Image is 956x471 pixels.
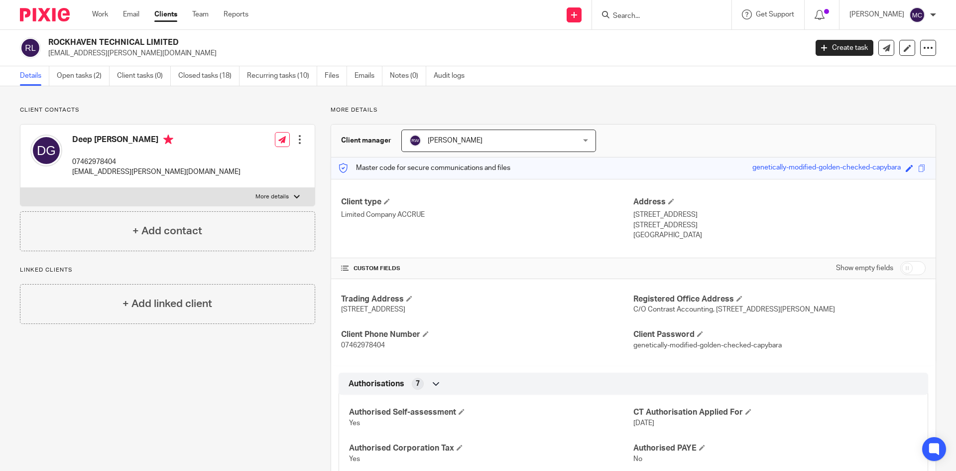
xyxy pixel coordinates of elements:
[349,456,360,463] span: Yes
[48,48,801,58] p: [EMAIL_ADDRESS][PERSON_NAME][DOMAIN_NAME]
[612,12,702,21] input: Search
[20,106,315,114] p: Client contacts
[132,223,202,239] h4: + Add contact
[390,66,426,86] a: Notes (0)
[341,306,405,313] span: [STREET_ADDRESS]
[325,66,347,86] a: Files
[20,8,70,21] img: Pixie
[341,294,633,305] h4: Trading Address
[633,294,926,305] h4: Registered Office Address
[752,162,901,174] div: genetically-modified-golden-checked-capybara
[72,167,240,177] p: [EMAIL_ADDRESS][PERSON_NAME][DOMAIN_NAME]
[117,66,171,86] a: Client tasks (0)
[247,66,317,86] a: Recurring tasks (10)
[349,407,633,418] h4: Authorised Self-assessment
[224,9,248,19] a: Reports
[48,37,650,48] h2: ROCKHAVEN TECHNICAL LIMITED
[633,306,835,313] span: C/O Contrast Accounting, [STREET_ADDRESS][PERSON_NAME]
[123,9,139,19] a: Email
[341,265,633,273] h4: CUSTOM FIELDS
[355,66,382,86] a: Emails
[178,66,239,86] a: Closed tasks (18)
[416,379,420,389] span: 7
[30,135,62,166] img: svg%3E
[341,197,633,207] h4: Client type
[633,230,926,240] p: [GEOGRAPHIC_DATA]
[633,407,918,418] h4: CT Authorisation Applied For
[20,266,315,274] p: Linked clients
[909,7,925,23] img: svg%3E
[339,163,510,173] p: Master code for secure communications and files
[72,157,240,167] p: 07462978404
[331,106,936,114] p: More details
[836,263,893,273] label: Show empty fields
[57,66,110,86] a: Open tasks (2)
[341,210,633,220] p: Limited Company ACCRUE
[633,420,654,427] span: [DATE]
[163,135,173,145] i: Primary
[349,443,633,454] h4: Authorised Corporation Tax
[349,379,404,389] span: Authorisations
[409,135,421,147] img: svg%3E
[633,443,918,454] h4: Authorised PAYE
[255,193,289,201] p: More details
[122,296,212,312] h4: + Add linked client
[341,342,385,349] span: 07462978404
[434,66,472,86] a: Audit logs
[633,220,926,230] p: [STREET_ADDRESS]
[428,137,482,144] span: [PERSON_NAME]
[349,420,360,427] span: Yes
[633,342,782,349] span: genetically-modified-golden-checked-capybara
[20,37,41,58] img: svg%3E
[849,9,904,19] p: [PERSON_NAME]
[633,329,926,340] h4: Client Password
[192,9,209,19] a: Team
[756,11,794,18] span: Get Support
[633,210,926,220] p: [STREET_ADDRESS]
[633,456,642,463] span: No
[341,329,633,340] h4: Client Phone Number
[816,40,873,56] a: Create task
[20,66,49,86] a: Details
[92,9,108,19] a: Work
[341,136,391,146] h3: Client manager
[633,197,926,207] h4: Address
[154,9,177,19] a: Clients
[72,135,240,147] h4: Deep [PERSON_NAME]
